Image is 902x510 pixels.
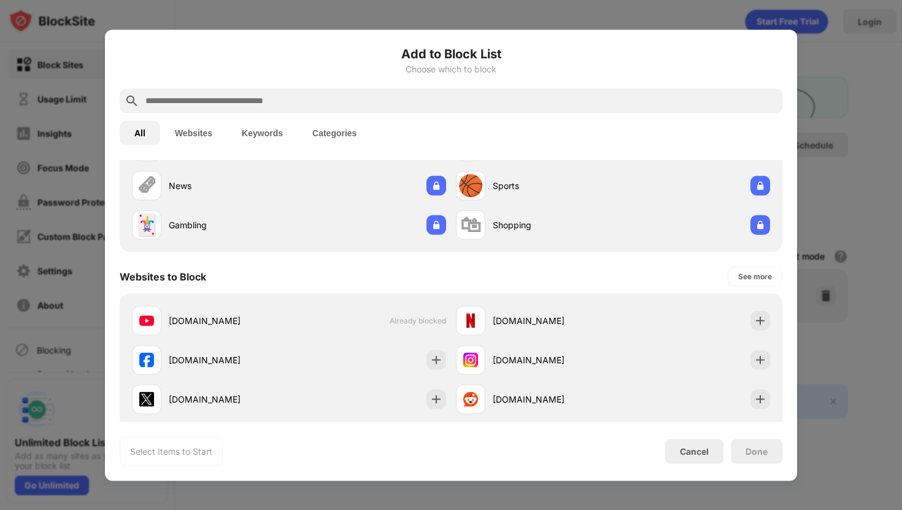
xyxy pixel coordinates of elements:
div: Choose which to block [120,64,782,74]
div: [DOMAIN_NAME] [169,393,289,406]
div: Cancel [680,446,709,457]
div: Shopping [493,218,613,231]
img: favicons [463,352,478,367]
div: [DOMAIN_NAME] [169,354,289,366]
div: 🗞 [136,173,157,198]
img: search.svg [125,93,139,108]
img: favicons [139,352,154,367]
div: [DOMAIN_NAME] [493,314,613,327]
div: [DOMAIN_NAME] [169,314,289,327]
button: Websites [160,120,227,145]
img: favicons [463,313,478,328]
button: All [120,120,160,145]
img: favicons [139,313,154,328]
div: 🃏 [134,212,160,238]
span: Already blocked [390,316,446,325]
div: News [169,179,289,192]
img: favicons [139,392,154,406]
div: Select Items to Start [130,445,212,457]
div: See more [738,270,772,282]
div: Sports [493,179,613,192]
div: Websites to Block [120,270,206,282]
div: 🛍 [460,212,481,238]
div: [DOMAIN_NAME] [493,393,613,406]
img: favicons [463,392,478,406]
button: Categories [298,120,371,145]
button: Keywords [227,120,298,145]
div: Gambling [169,218,289,231]
h6: Add to Block List [120,44,782,63]
div: Done [746,446,768,456]
div: [DOMAIN_NAME] [493,354,613,366]
div: 🏀 [458,173,484,198]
